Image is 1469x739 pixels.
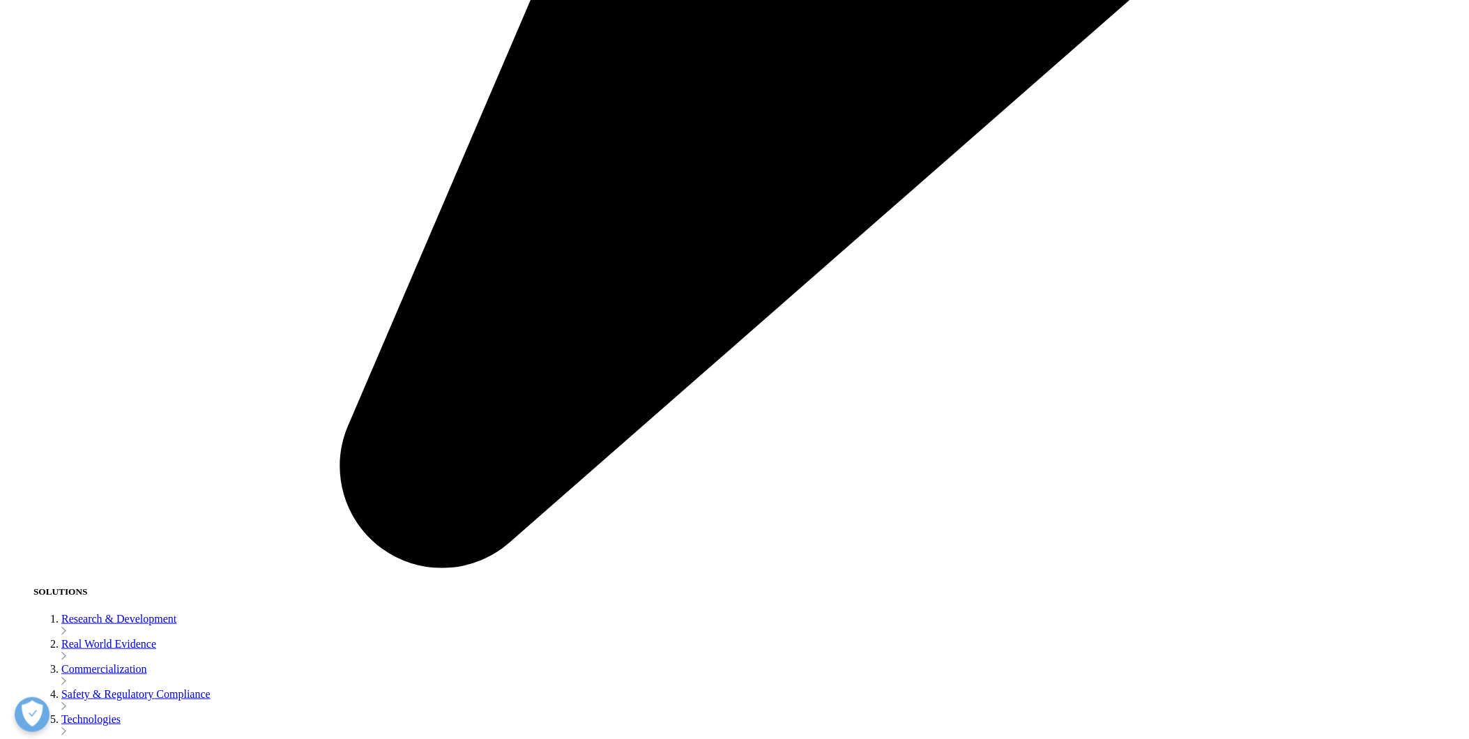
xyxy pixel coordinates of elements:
[61,663,147,675] a: Commercialization
[33,586,1463,597] h5: SOLUTIONS
[61,638,156,650] a: Real World Evidence
[61,688,211,700] a: Safety & Regulatory Compliance
[61,713,121,725] a: Technologies
[15,697,50,732] button: Open Preferences
[61,613,176,625] a: Research & Development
